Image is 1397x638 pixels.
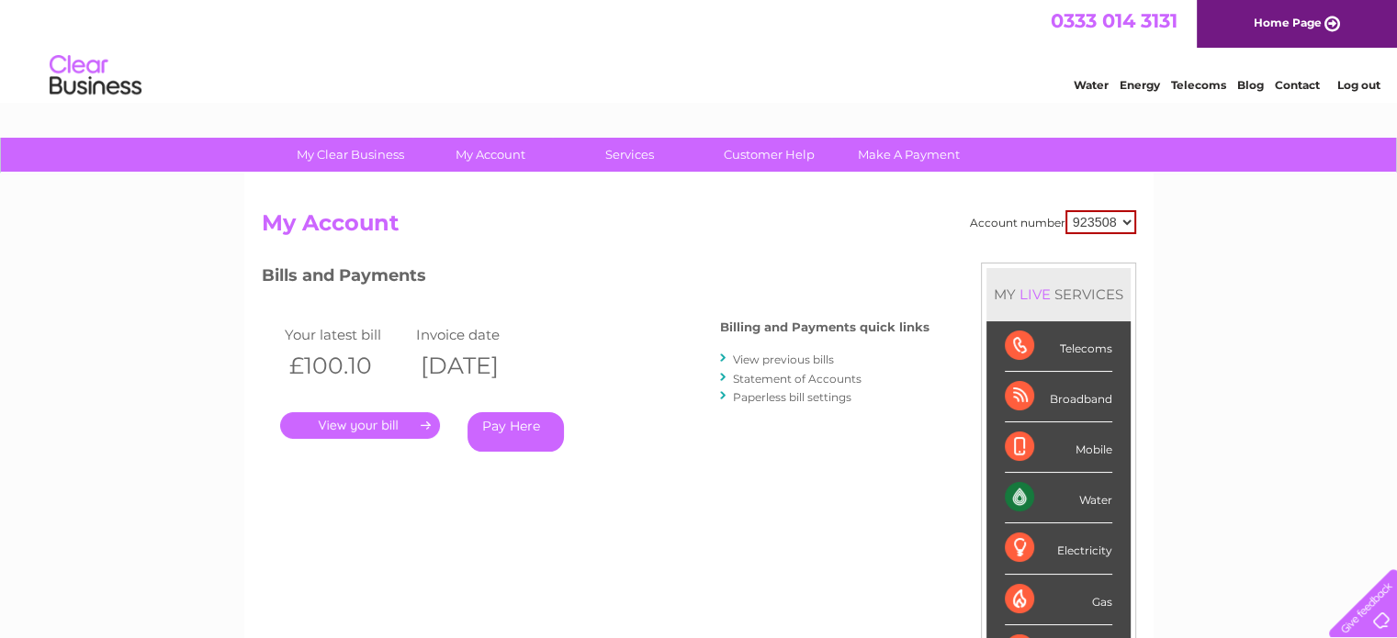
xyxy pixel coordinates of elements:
div: Mobile [1005,422,1112,473]
h4: Billing and Payments quick links [720,320,929,334]
div: Broadband [1005,372,1112,422]
div: Account number [970,210,1136,234]
div: Gas [1005,575,1112,625]
a: Telecoms [1171,78,1226,92]
img: logo.png [49,48,142,104]
a: Statement of Accounts [733,372,862,386]
a: Services [554,138,705,172]
a: Customer Help [693,138,845,172]
div: Electricity [1005,523,1112,574]
a: Log out [1336,78,1380,92]
a: My Clear Business [275,138,426,172]
div: MY SERVICES [986,268,1131,320]
td: Invoice date [411,322,544,347]
div: Water [1005,473,1112,523]
div: LIVE [1016,285,1054,303]
a: Blog [1237,78,1264,92]
td: Your latest bill [280,322,412,347]
a: Paperless bill settings [733,390,851,404]
a: View previous bills [733,353,834,366]
th: [DATE] [411,347,544,385]
a: Water [1074,78,1109,92]
a: Energy [1120,78,1160,92]
div: Telecoms [1005,321,1112,372]
a: Pay Here [468,412,564,452]
a: . [280,412,440,439]
h3: Bills and Payments [262,263,929,295]
a: My Account [414,138,566,172]
th: £100.10 [280,347,412,385]
a: Make A Payment [833,138,985,172]
div: Clear Business is a trading name of Verastar Limited (registered in [GEOGRAPHIC_DATA] No. 3667643... [265,10,1133,89]
a: 0333 014 3131 [1051,9,1177,32]
a: Contact [1275,78,1320,92]
h2: My Account [262,210,1136,245]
